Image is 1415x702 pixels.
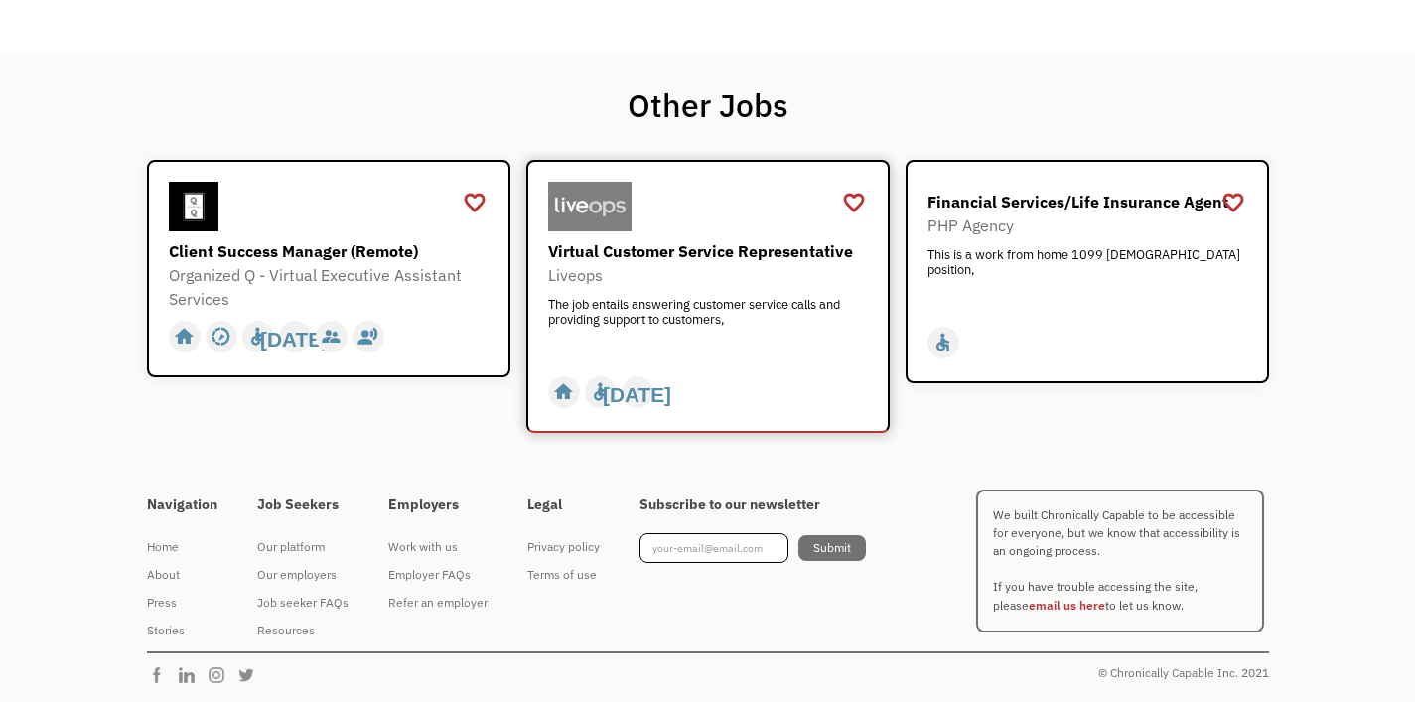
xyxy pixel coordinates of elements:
div: Employer FAQs [388,563,488,587]
a: About [147,561,217,589]
div: Work with us [388,535,488,559]
a: Stories [147,617,217,644]
div: Virtual Customer Service Representative [548,239,873,263]
div: Our platform [257,535,349,559]
img: Chronically Capable Instagram Page [207,665,236,685]
div: accessible [932,328,953,357]
p: We built Chronically Capable to be accessible for everyone, but we know that accessibility is an ... [976,490,1264,632]
div: PHP Agency [927,213,1252,237]
div: supervisor_account [321,322,342,351]
div: record_voice_over [357,322,378,351]
h4: Employers [388,496,488,514]
img: Organized Q - Virtual Executive Assistant Services [169,182,218,231]
a: Organized Q - Virtual Executive Assistant ServicesClient Success Manager (Remote)Organized Q - Vi... [147,160,510,376]
form: Footer Newsletter [639,533,866,563]
a: favorite_border [463,188,487,217]
div: Resources [257,619,349,642]
div: home [553,377,574,407]
input: your-email@email.com [639,533,788,563]
div: [DATE] [260,322,329,351]
div: Refer an employer [388,591,488,615]
a: Our employers [257,561,349,589]
div: Client Success Manager (Remote) [169,239,494,263]
a: favorite_border [1221,188,1245,217]
a: favorite_border [842,188,866,217]
a: Resources [257,617,349,644]
div: Liveops [548,263,873,287]
input: Submit [798,535,866,561]
div: About [147,563,217,587]
div: [DATE] [603,377,671,407]
img: Chronically Capable Facebook Page [147,665,177,685]
a: Job seeker FAQs [257,589,349,617]
h4: Legal [527,496,600,514]
div: Financial Services/Life Insurance Agent [927,190,1252,213]
a: email us here [1029,598,1105,613]
h4: Navigation [147,496,217,514]
a: Work with us [388,533,488,561]
div: home [174,322,195,351]
a: Home [147,533,217,561]
img: Liveops [548,182,632,231]
div: accessible [590,377,611,407]
div: Stories [147,619,217,642]
div: Home [147,535,217,559]
h4: Subscribe to our newsletter [639,496,866,514]
div: Press [147,591,217,615]
h4: Job Seekers [257,496,349,514]
div: Our employers [257,563,349,587]
a: Employer FAQs [388,561,488,589]
div: This is a work from home 1099 [DEMOGRAPHIC_DATA] position, [927,247,1252,307]
div: The job entails answering customer service calls and providing support to customers, [548,297,873,356]
img: Chronically Capable Linkedin Page [177,665,207,685]
a: Terms of use [527,561,600,589]
div: © Chronically Capable Inc. 2021 [1098,661,1269,685]
div: slow_motion_video [211,322,231,351]
div: Terms of use [527,563,600,587]
div: accessible [247,322,268,351]
a: Refer an employer [388,589,488,617]
a: Privacy policy [527,533,600,561]
a: LiveopsVirtual Customer Service RepresentativeLiveopsThe job entails answering customer service c... [526,160,890,432]
div: Organized Q - Virtual Executive Assistant Services [169,263,494,311]
a: PHP AgencyFinancial Services/Life Insurance AgentPHP AgencyThis is a work from home 1099 [DEMOGRA... [906,160,1269,382]
img: Chronically Capable Twitter Page [236,665,266,685]
div: Privacy policy [527,535,600,559]
a: Press [147,589,217,617]
a: Our platform [257,533,349,561]
div: Job seeker FAQs [257,591,349,615]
